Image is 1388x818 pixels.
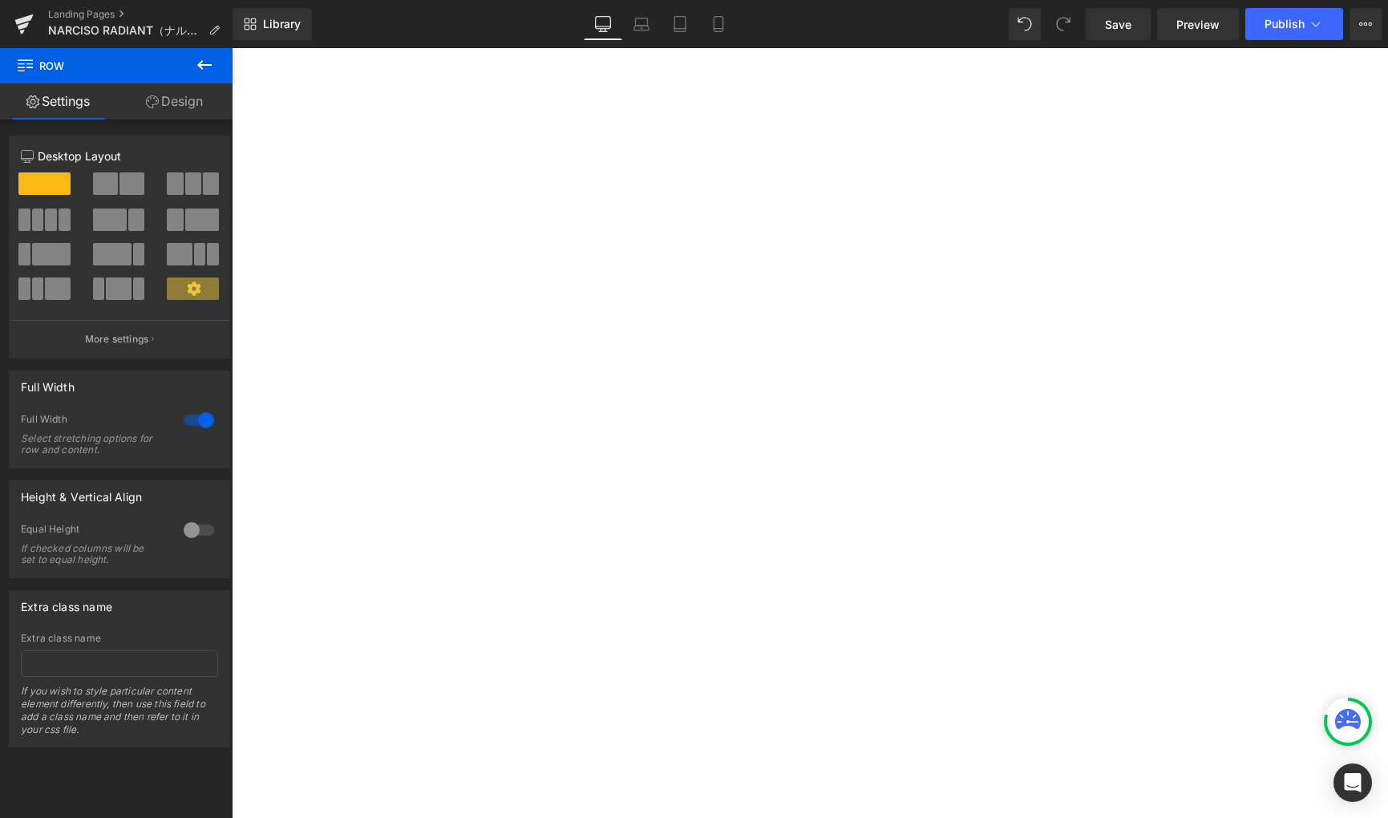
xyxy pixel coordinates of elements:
button: Publish [1245,8,1343,40]
div: Full Width [21,413,168,430]
button: More [1350,8,1382,40]
p: Desktop Layout [21,148,218,164]
span: NARCISO RADIANT（ナルシソ ラディアント）｜[PERSON_NAME] [48,24,202,37]
button: More settings [10,320,229,358]
div: If you wish to style particular content element differently, then use this field to add a class n... [21,685,218,747]
div: Full Width [21,371,75,394]
span: Library [263,17,301,31]
button: Redo [1047,8,1079,40]
span: Row [16,48,176,83]
div: If checked columns will be set to equal height. [21,543,165,565]
span: Preview [1176,16,1220,33]
a: Design [116,83,233,119]
a: Mobile [699,8,738,40]
a: New Library [233,8,312,40]
a: Landing Pages [48,8,233,21]
a: Desktop [584,8,622,40]
span: Publish [1265,18,1305,30]
div: Height & Vertical Align [21,481,142,504]
a: Preview [1157,8,1239,40]
span: Save [1105,16,1131,33]
a: Laptop [622,8,661,40]
div: Extra class name [21,633,218,644]
div: Extra class name [21,591,112,613]
a: Tablet [661,8,699,40]
div: Equal Height [21,523,168,540]
button: Undo [1009,8,1041,40]
div: Select stretching options for row and content. [21,433,165,456]
p: More settings [85,332,149,346]
div: Open Intercom Messenger [1333,763,1372,802]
